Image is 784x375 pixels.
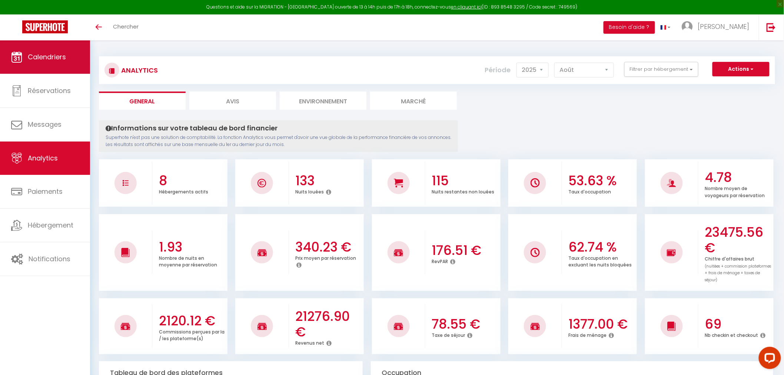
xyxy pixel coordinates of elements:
img: NO IMAGE [123,180,129,186]
li: Avis [189,92,276,110]
h3: 62.74 % [568,239,635,255]
a: Chercher [107,14,144,40]
p: Revenus net [295,338,324,346]
p: Nuits louées [295,187,324,195]
h3: 2120.12 € [159,313,226,329]
h3: 69 [705,316,772,332]
button: Besoin d'aide ? [604,21,655,34]
span: Notifications [29,254,70,263]
span: Hébergement [28,220,73,230]
span: Analytics [28,153,58,163]
span: Calendriers [28,52,66,62]
h4: Informations sur votre tableau de bord financier [106,124,451,132]
li: Environnement [280,92,366,110]
img: NO IMAGE [667,248,676,257]
a: en cliquant ici [451,4,482,10]
h3: 53.63 % [568,173,635,189]
span: Messages [28,120,62,129]
a: ... [PERSON_NAME] [676,14,759,40]
span: Chercher [113,23,139,30]
li: Marché [370,92,457,110]
label: Période [485,62,511,78]
span: (nuitées + commission plateformes + frais de ménage + taxes de séjour) [705,263,771,283]
span: Paiements [28,187,63,196]
h3: 133 [295,173,362,189]
p: Nb checkin et checkout [705,331,758,338]
img: NO IMAGE [531,248,540,257]
h3: 340.23 € [295,239,362,255]
h3: 176.51 € [432,243,499,258]
p: Nombre moyen de voyageurs par réservation [705,184,765,199]
button: Filtrer par hébergement [624,62,698,77]
span: [PERSON_NAME] [698,22,750,31]
h3: Analytics [119,62,158,79]
h3: 1.93 [159,239,226,255]
p: Taux d'occupation [568,187,611,195]
p: Chiffre d'affaires brut [705,254,771,283]
li: General [99,92,186,110]
p: Taxe de séjour [432,331,465,338]
h3: 21276.90 € [295,309,362,340]
p: Nuits restantes non louées [432,187,495,195]
iframe: LiveChat chat widget [753,344,784,375]
p: Frais de ménage [568,331,607,338]
img: logout [767,23,776,32]
p: Superhote n'est pas une solution de comptabilité. La fonction Analytics vous permet d'avoir une v... [106,134,451,148]
h3: 115 [432,173,499,189]
button: Actions [712,62,770,77]
h3: 4.78 [705,170,772,185]
p: Commissions perçues par la / les plateforme(s) [159,327,225,342]
p: RevPAR [432,257,448,265]
h3: 78.55 € [432,316,499,332]
img: Super Booking [22,20,68,33]
p: Prix moyen par réservation [295,253,356,261]
p: Nombre de nuits en moyenne par réservation [159,253,217,268]
p: Hébergements actifs [159,187,208,195]
h3: 1377.00 € [568,316,635,332]
h3: 8 [159,173,226,189]
span: Réservations [28,86,71,95]
p: Taux d'occupation en excluant les nuits bloquées [568,253,632,268]
h3: 23475.56 € [705,225,772,256]
img: ... [682,21,693,32]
